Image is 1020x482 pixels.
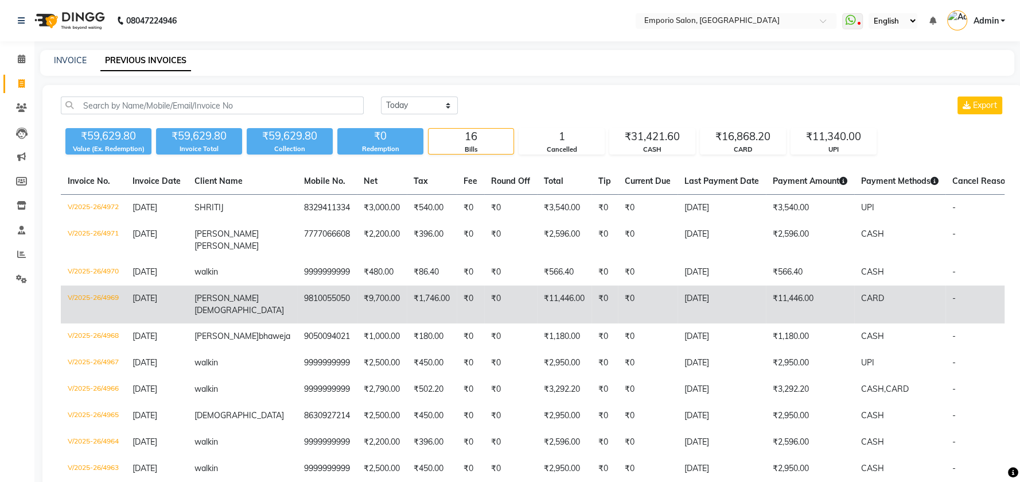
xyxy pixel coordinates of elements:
[407,323,457,350] td: ₹180.00
[700,129,785,145] div: ₹16,868.20
[618,456,678,482] td: ₹0
[537,429,591,456] td: ₹2,596.00
[484,456,537,482] td: ₹0
[766,403,854,429] td: ₹2,950.00
[61,429,126,456] td: V/2025-26/4964
[133,331,157,341] span: [DATE]
[484,221,537,259] td: ₹0
[591,376,618,403] td: ₹0
[407,403,457,429] td: ₹450.00
[212,384,218,394] span: in
[133,229,157,239] span: [DATE]
[259,331,290,341] span: bhaweja
[484,429,537,456] td: ₹0
[156,128,242,144] div: ₹59,629.80
[952,410,956,421] span: -
[457,195,484,222] td: ₹0
[678,286,766,323] td: [DATE]
[537,456,591,482] td: ₹2,950.00
[133,176,181,186] span: Invoice Date
[861,202,874,213] span: UPI
[618,429,678,456] td: ₹0
[407,350,457,376] td: ₹450.00
[457,323,484,350] td: ₹0
[766,323,854,350] td: ₹1,180.00
[952,229,956,239] span: -
[133,384,157,394] span: [DATE]
[766,286,854,323] td: ₹11,446.00
[886,384,909,394] span: CARD
[212,437,218,447] span: in
[537,195,591,222] td: ₹3,540.00
[357,259,407,286] td: ₹480.00
[618,376,678,403] td: ₹0
[618,286,678,323] td: ₹0
[678,403,766,429] td: [DATE]
[537,221,591,259] td: ₹2,596.00
[861,463,884,473] span: CASH
[357,195,407,222] td: ₹3,000.00
[952,331,956,341] span: -
[591,221,618,259] td: ₹0
[357,456,407,482] td: ₹2,500.00
[678,323,766,350] td: [DATE]
[861,331,884,341] span: CASH
[194,410,284,421] span: [DEMOGRAPHIC_DATA]
[61,259,126,286] td: V/2025-26/4970
[773,176,847,186] span: Payment Amount
[618,221,678,259] td: ₹0
[61,456,126,482] td: V/2025-26/4963
[700,145,785,155] div: CARD
[678,429,766,456] td: [DATE]
[194,305,284,315] span: [DEMOGRAPHIC_DATA]
[133,293,157,303] span: [DATE]
[861,384,886,394] span: CASH,
[414,176,428,186] span: Tax
[766,350,854,376] td: ₹2,950.00
[537,350,591,376] td: ₹2,950.00
[133,463,157,473] span: [DATE]
[484,286,537,323] td: ₹0
[212,463,218,473] span: in
[194,357,212,368] span: walk
[591,403,618,429] td: ₹0
[194,176,243,186] span: Client Name
[194,437,212,447] span: walk
[357,376,407,403] td: ₹2,790.00
[861,357,874,368] span: UPI
[61,221,126,259] td: V/2025-26/4971
[973,100,997,110] span: Export
[304,176,345,186] span: Mobile No.
[952,437,956,447] span: -
[247,128,333,144] div: ₹59,629.80
[297,403,357,429] td: 8630927214
[457,221,484,259] td: ₹0
[156,144,242,154] div: Invoice Total
[212,267,218,277] span: in
[194,463,212,473] span: walk
[457,456,484,482] td: ₹0
[297,259,357,286] td: 9999999999
[618,350,678,376] td: ₹0
[364,176,377,186] span: Net
[407,376,457,403] td: ₹502.20
[618,195,678,222] td: ₹0
[678,456,766,482] td: [DATE]
[133,410,157,421] span: [DATE]
[297,221,357,259] td: 7777066608
[297,195,357,222] td: 8329411334
[861,229,884,239] span: CASH
[952,384,956,394] span: -
[598,176,611,186] span: Tip
[407,429,457,456] td: ₹396.00
[766,259,854,286] td: ₹566.40
[194,229,259,239] span: [PERSON_NAME]
[766,429,854,456] td: ₹2,596.00
[519,129,604,145] div: 1
[618,323,678,350] td: ₹0
[357,403,407,429] td: ₹2,500.00
[484,350,537,376] td: ₹0
[678,350,766,376] td: [DATE]
[247,144,333,154] div: Collection
[194,202,224,213] span: SHRITIJ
